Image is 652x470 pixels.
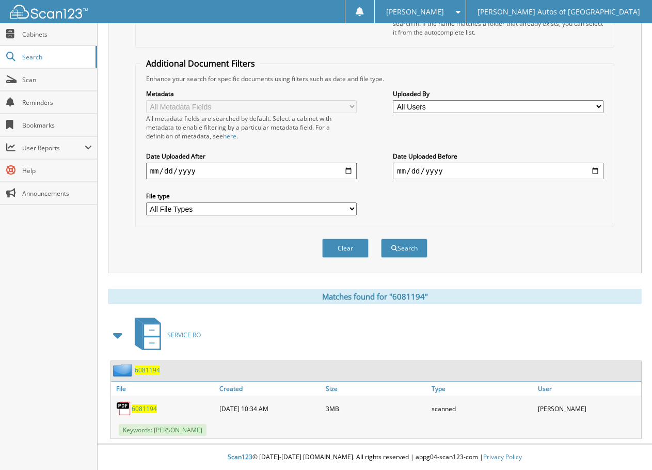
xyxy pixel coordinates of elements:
[146,152,357,161] label: Date Uploaded After
[146,192,357,200] label: File type
[22,189,92,198] span: Announcements
[119,424,206,436] span: Keywords: [PERSON_NAME]
[600,420,652,470] iframe: Chat Widget
[22,30,92,39] span: Cabinets
[386,9,444,15] span: [PERSON_NAME]
[22,53,90,61] span: Search
[22,121,92,130] span: Bookmarks
[135,366,160,374] a: 6081194
[393,10,603,37] div: Select a cabinet and begin typing the name of the folder you want to search in. If the name match...
[98,445,652,470] div: © [DATE]-[DATE] [DOMAIN_NAME]. All rights reserved | appg04-scan123-com |
[146,89,357,98] label: Metadata
[381,239,427,258] button: Search
[535,382,641,396] a: User
[393,89,603,98] label: Uploaded By
[228,452,252,461] span: Scan123
[113,364,135,377] img: folder2.png
[217,382,323,396] a: Created
[10,5,88,19] img: scan123-logo-white.svg
[116,401,132,416] img: PDF.png
[22,98,92,107] span: Reminders
[132,404,157,413] a: 6081194
[323,398,429,419] div: 3MB
[535,398,641,419] div: [PERSON_NAME]
[429,398,535,419] div: scanned
[141,58,260,69] legend: Additional Document Filters
[217,398,323,419] div: [DATE] 10:34 AM
[111,382,217,396] a: File
[167,331,201,339] span: SERVICE RO
[393,163,603,179] input: end
[483,452,522,461] a: Privacy Policy
[322,239,369,258] button: Clear
[129,315,201,355] a: SERVICE RO
[429,382,535,396] a: Type
[323,382,429,396] a: Size
[478,9,640,15] span: [PERSON_NAME] Autos of [GEOGRAPHIC_DATA]
[108,289,642,304] div: Matches found for "6081194"
[393,152,603,161] label: Date Uploaded Before
[146,163,357,179] input: start
[22,144,85,152] span: User Reports
[22,166,92,175] span: Help
[141,74,609,83] div: Enhance your search for specific documents using filters such as date and file type.
[22,75,92,84] span: Scan
[146,114,357,140] div: All metadata fields are searched by default. Select a cabinet with metadata to enable filtering b...
[223,132,236,140] a: here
